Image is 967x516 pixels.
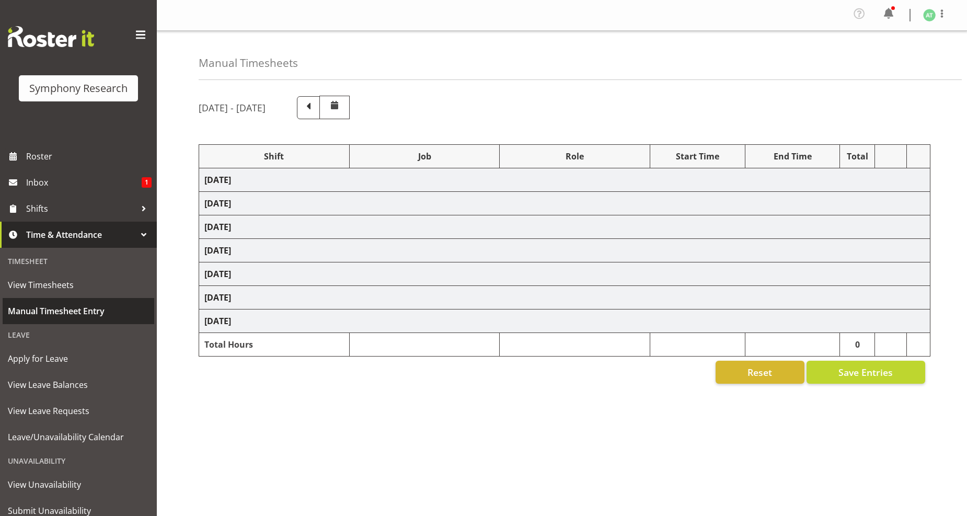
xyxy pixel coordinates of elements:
[355,150,494,163] div: Job
[199,168,930,192] td: [DATE]
[26,148,152,164] span: Roster
[838,365,893,379] span: Save Entries
[3,398,154,424] a: View Leave Requests
[3,298,154,324] a: Manual Timesheet Entry
[3,250,154,272] div: Timesheet
[204,150,344,163] div: Shift
[199,333,350,357] td: Total Hours
[3,324,154,346] div: Leave
[716,361,804,384] button: Reset
[8,26,94,47] img: Rosterit website logo
[199,309,930,333] td: [DATE]
[8,277,149,293] span: View Timesheets
[8,303,149,319] span: Manual Timesheet Entry
[8,351,149,366] span: Apply for Leave
[8,477,149,492] span: View Unavailability
[3,424,154,450] a: Leave/Unavailability Calendar
[8,403,149,419] span: View Leave Requests
[199,192,930,215] td: [DATE]
[3,346,154,372] a: Apply for Leave
[199,286,930,309] td: [DATE]
[923,9,936,21] img: angela-tunnicliffe1838.jpg
[199,102,266,113] h5: [DATE] - [DATE]
[8,429,149,445] span: Leave/Unavailability Calendar
[655,150,740,163] div: Start Time
[3,372,154,398] a: View Leave Balances
[8,377,149,393] span: View Leave Balances
[505,150,644,163] div: Role
[751,150,835,163] div: End Time
[26,201,136,216] span: Shifts
[199,215,930,239] td: [DATE]
[807,361,925,384] button: Save Entries
[26,227,136,243] span: Time & Attendance
[3,272,154,298] a: View Timesheets
[3,450,154,472] div: Unavailability
[840,333,875,357] td: 0
[26,175,142,190] span: Inbox
[142,177,152,188] span: 1
[747,365,772,379] span: Reset
[199,239,930,262] td: [DATE]
[3,472,154,498] a: View Unavailability
[199,57,298,69] h4: Manual Timesheets
[845,150,869,163] div: Total
[199,262,930,286] td: [DATE]
[29,81,128,96] div: Symphony Research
